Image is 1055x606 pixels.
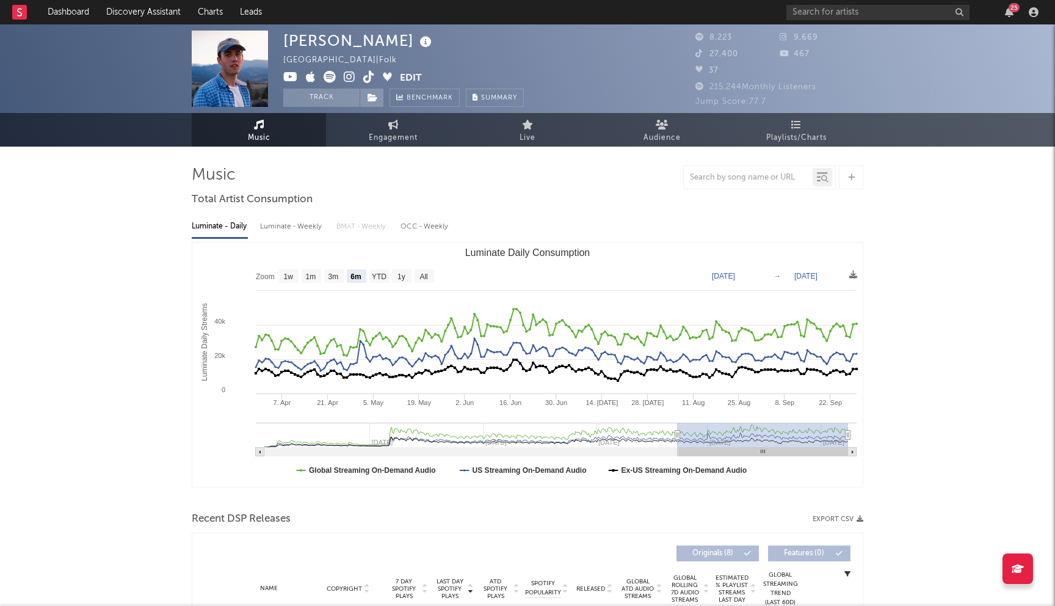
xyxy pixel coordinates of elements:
span: ATD Spotify Plays [479,578,512,600]
div: OCC - Weekly [401,216,449,237]
button: Edit [400,71,422,86]
text: Luminate Daily Consumption [465,247,590,258]
button: Summary [466,89,524,107]
span: Audience [644,131,681,145]
span: Spotify Popularity [525,579,561,597]
span: Playlists/Charts [766,131,827,145]
text: 0 [222,386,225,393]
span: Features ( 0 ) [776,550,832,557]
span: Last Day Spotify Plays [433,578,466,600]
span: Global ATD Audio Streams [621,578,654,600]
span: 27,400 [695,50,738,58]
div: Name [229,584,309,593]
text: 5. May [363,399,384,406]
text: 22. Sep [819,399,842,406]
text: 40k [214,318,225,325]
div: [PERSON_NAME] [283,31,435,51]
span: 7 Day Spotify Plays [388,578,420,600]
text: Luminate Daily Streams [200,303,209,381]
text: US Streaming On-Demand Audio [473,466,587,475]
text: 1w [284,272,294,281]
span: Live [520,131,535,145]
span: Copyright [327,585,362,593]
span: 9,669 [780,34,818,42]
text: [DATE] [712,272,735,280]
text: 25. Aug [728,399,750,406]
text: 20k [214,352,225,359]
span: Summary [481,95,517,101]
span: 37 [695,67,719,75]
div: Luminate - Daily [192,216,248,237]
text: All [419,272,427,281]
text: 16. Jun [499,399,521,406]
span: Engagement [369,131,418,145]
span: Jump Score: 77.7 [695,98,766,106]
text: 2. Jun [455,399,474,406]
text: Zoom [256,272,275,281]
div: [GEOGRAPHIC_DATA] | Folk [283,53,411,68]
text: 7. Apr [273,399,291,406]
button: 25 [1005,7,1013,17]
text: YTD [372,272,386,281]
span: 467 [780,50,810,58]
a: Audience [595,113,729,147]
text: 14. [DATE] [586,399,618,406]
text: 1y [397,272,405,281]
span: 215,244 Monthly Listeners [695,83,816,91]
button: Track [283,89,360,107]
input: Search for artists [786,5,970,20]
span: Estimated % Playlist Streams Last Day [715,574,749,604]
a: Music [192,113,326,147]
text: Ex-US Streaming On-Demand Audio [622,466,747,475]
span: 8,223 [695,34,732,42]
div: Luminate - Weekly [260,216,324,237]
text: 19. May [407,399,432,406]
text: 3m [328,272,339,281]
text: → [774,272,781,280]
div: 25 [1009,3,1020,12]
text: 30. Jun [545,399,567,406]
text: [DATE] [794,272,818,280]
span: Global Rolling 7D Audio Streams [668,574,702,604]
span: Total Artist Consumption [192,192,313,207]
svg: Luminate Daily Consumption [192,243,863,487]
text: 1m [306,272,316,281]
text: 28. [DATE] [631,399,664,406]
span: Originals ( 8 ) [684,550,741,557]
a: Benchmark [390,89,460,107]
span: Benchmark [407,91,453,106]
button: Export CSV [813,516,863,523]
input: Search by song name or URL [684,173,813,183]
span: Released [576,585,605,593]
span: Recent DSP Releases [192,512,291,527]
button: Originals(8) [676,546,759,561]
a: Playlists/Charts [729,113,863,147]
text: 21. Apr [317,399,338,406]
text: 6m [350,272,361,281]
span: Music [248,131,270,145]
a: Live [460,113,595,147]
text: 11. Aug [682,399,705,406]
text: 8. Sep [775,399,794,406]
text: Global Streaming On-Demand Audio [309,466,436,475]
button: Features(0) [768,546,850,561]
a: Engagement [326,113,460,147]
